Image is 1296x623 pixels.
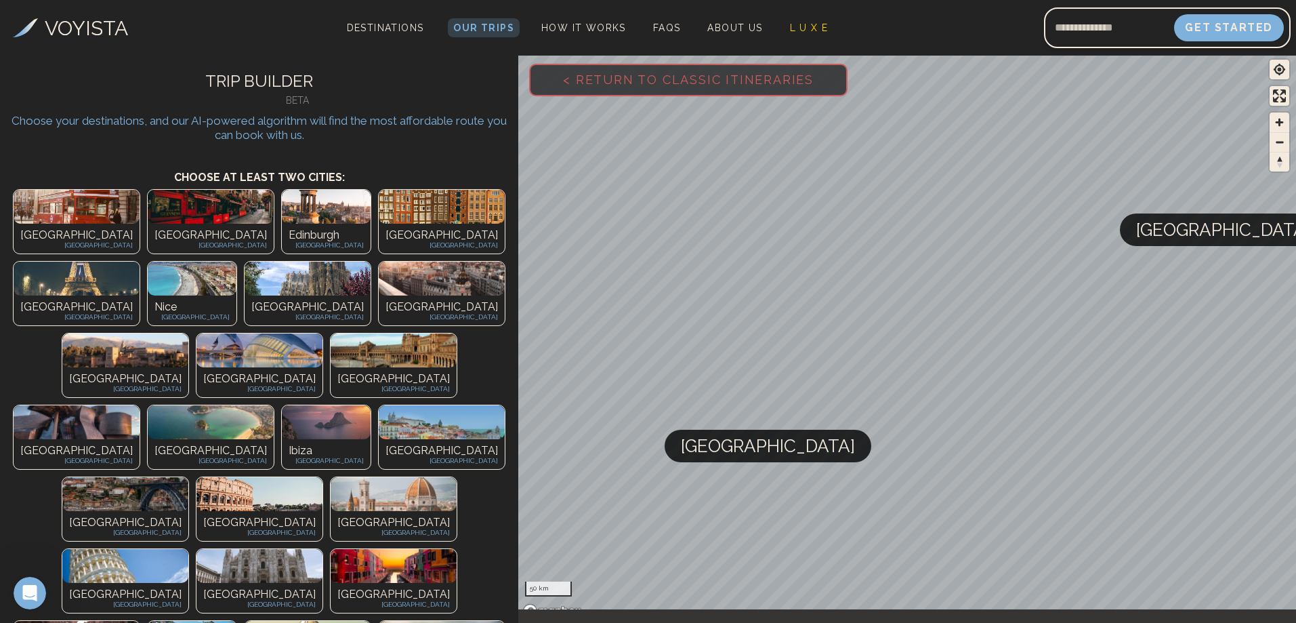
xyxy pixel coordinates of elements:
a: Our Trips [448,18,520,37]
button: Zoom in [1270,113,1289,132]
img: Photo of undefined [331,549,457,583]
img: Photo of undefined [245,262,371,296]
p: [GEOGRAPHIC_DATA] [20,443,133,459]
p: [GEOGRAPHIC_DATA] [20,456,133,466]
p: Choose your destinations, and our AI-powered algorithm will find the most affordable route you ca... [10,114,508,142]
span: Zoom out [1270,133,1289,152]
span: FAQs [653,22,681,33]
p: [GEOGRAPHIC_DATA] [203,586,316,603]
button: Zoom out [1270,132,1289,152]
p: [GEOGRAPHIC_DATA] [251,312,364,322]
p: Nice [154,299,230,315]
p: [GEOGRAPHIC_DATA] [203,527,316,538]
p: [GEOGRAPHIC_DATA] [69,599,182,609]
p: [GEOGRAPHIC_DATA] [289,456,364,466]
p: [GEOGRAPHIC_DATA] [385,456,498,466]
p: [GEOGRAPHIC_DATA] [20,240,133,250]
img: Photo of undefined [379,190,505,224]
button: Get Started [1174,14,1284,41]
p: [GEOGRAPHIC_DATA] [289,240,364,250]
p: Edinburgh [289,227,364,243]
h2: TRIP BUILDER [10,69,508,94]
p: [GEOGRAPHIC_DATA] [69,371,182,387]
p: [GEOGRAPHIC_DATA] [20,299,133,315]
p: [GEOGRAPHIC_DATA] [69,586,182,603]
span: Destinations [341,17,430,57]
p: [GEOGRAPHIC_DATA] [154,312,230,322]
p: [GEOGRAPHIC_DATA] [20,227,133,243]
a: How It Works [536,18,631,37]
button: Enter fullscreen [1270,86,1289,106]
img: Photo of undefined [196,477,322,511]
a: FAQs [648,18,686,37]
img: Photo of undefined [14,262,140,296]
button: Find my location [1270,60,1289,79]
img: Voyista Logo [13,18,38,37]
p: [GEOGRAPHIC_DATA] [337,599,450,609]
p: [GEOGRAPHIC_DATA] [154,240,267,250]
p: [GEOGRAPHIC_DATA] [385,312,498,322]
img: Photo of undefined [14,405,140,439]
p: [GEOGRAPHIC_DATA] [69,527,182,538]
p: [GEOGRAPHIC_DATA] [385,227,498,243]
span: L U X E [790,22,829,33]
p: Ibiza [289,443,364,459]
p: [GEOGRAPHIC_DATA] [69,515,182,531]
iframe: Intercom live chat [14,577,46,609]
img: Photo of undefined [148,262,236,296]
img: Photo of undefined [331,477,457,511]
span: < Return to Classic Itineraries [541,51,835,108]
p: [GEOGRAPHIC_DATA] [385,299,498,315]
p: [GEOGRAPHIC_DATA] [337,527,450,538]
a: VOYISTA [13,13,128,43]
p: [GEOGRAPHIC_DATA] [385,240,498,250]
div: 50 km [525,582,572,597]
p: [GEOGRAPHIC_DATA] [203,371,316,387]
img: Photo of undefined [62,549,188,583]
img: Photo of undefined [379,405,505,439]
img: Photo of undefined [282,190,371,224]
span: About Us [707,22,762,33]
h3: Choose at least two cities: [10,156,508,186]
p: [GEOGRAPHIC_DATA] [385,443,498,459]
p: [GEOGRAPHIC_DATA] [337,586,450,603]
img: Photo of undefined [379,262,505,296]
h3: VOYISTA [45,13,128,43]
p: [GEOGRAPHIC_DATA] [337,371,450,387]
p: [GEOGRAPHIC_DATA] [203,515,316,531]
button: < Return to Classic Itineraries [529,64,848,96]
p: [GEOGRAPHIC_DATA] [337,384,450,394]
a: About Us [702,18,768,37]
img: Photo of undefined [196,334,322,367]
input: Email address [1044,12,1174,44]
span: How It Works [541,22,626,33]
a: L U X E [785,18,834,37]
p: [GEOGRAPHIC_DATA] [203,599,316,609]
img: Photo of undefined [148,190,274,224]
p: [GEOGRAPHIC_DATA] [69,384,182,394]
p: [GEOGRAPHIC_DATA] [154,456,267,466]
img: Photo of undefined [148,405,274,439]
img: Photo of undefined [282,405,371,439]
p: [GEOGRAPHIC_DATA] [251,299,364,315]
p: [GEOGRAPHIC_DATA] [203,384,316,394]
img: Photo of undefined [331,334,457,367]
img: Photo of undefined [196,549,322,583]
h4: BETA [86,94,508,107]
img: Photo of undefined [62,334,188,367]
p: [GEOGRAPHIC_DATA] [337,515,450,531]
button: Reset bearing to north [1270,152,1289,172]
a: Mapbox homepage [522,603,582,619]
p: [GEOGRAPHIC_DATA] [154,227,267,243]
span: [GEOGRAPHIC_DATA] [681,430,855,462]
p: [GEOGRAPHIC_DATA] [154,443,267,459]
p: [GEOGRAPHIC_DATA] [20,312,133,322]
img: Photo of undefined [14,190,140,224]
span: Our Trips [453,22,514,33]
img: Photo of undefined [62,477,188,511]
